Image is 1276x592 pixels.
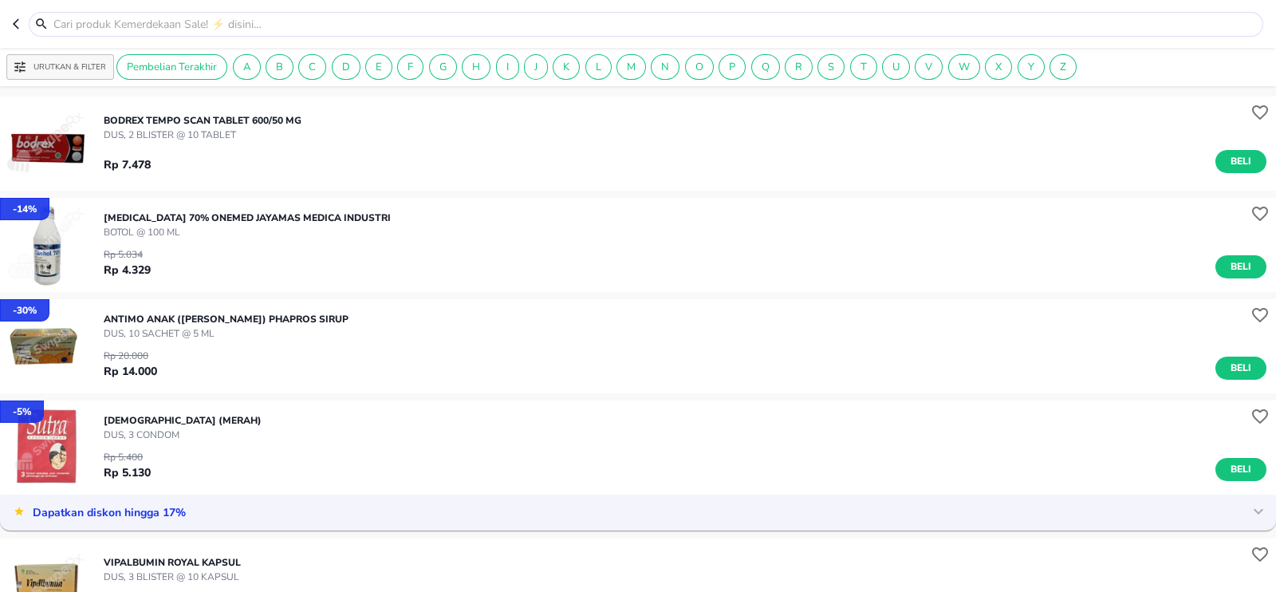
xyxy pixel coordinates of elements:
[429,54,457,80] div: G
[553,54,580,80] div: K
[915,54,943,80] div: V
[882,54,910,80] div: U
[104,211,391,225] p: [MEDICAL_DATA] 70% ONEMED Jayamas Medica Industri
[365,54,392,80] div: E
[25,502,186,521] p: Dapatkan diskon hingga 17%
[751,54,780,80] div: Q
[104,156,151,173] p: Rp 7.478
[13,405,31,419] p: - 5 %
[366,60,392,74] span: E
[104,555,241,570] p: VIPALBUMIN Royal KAPSUL
[719,60,745,74] span: P
[851,60,876,74] span: T
[104,363,157,380] p: Rp 14.000
[1227,259,1254,275] span: Beli
[916,60,942,74] span: V
[13,303,37,318] p: - 30 %
[524,54,548,80] div: J
[104,128,301,142] p: DUS, 2 BLISTER @ 10 TABLET
[33,61,106,73] p: Urutkan & Filter
[52,16,1259,33] input: Cari produk Kemerdekaan Sale! ⚡ disini…
[616,54,646,80] div: M
[463,60,490,74] span: H
[13,202,37,216] p: - 14 %
[553,60,579,74] span: K
[104,349,157,363] p: Rp 20.000
[266,54,293,80] div: B
[651,54,679,80] div: N
[233,54,261,80] div: A
[786,60,812,74] span: R
[686,60,713,74] span: O
[116,54,227,80] div: Pembelian Terakhir
[104,413,262,428] p: [DEMOGRAPHIC_DATA] (MERAH)
[617,60,645,74] span: M
[234,60,260,74] span: A
[817,54,845,80] div: S
[104,312,349,326] p: ANTIMO ANAK ([PERSON_NAME]) Phapros SIRUP
[333,60,360,74] span: D
[883,60,909,74] span: U
[397,54,423,80] div: F
[104,428,262,442] p: DUS, 3 CONDOM
[1215,458,1266,481] button: Beli
[1215,255,1266,278] button: Beli
[1018,54,1045,80] div: Y
[462,54,490,80] div: H
[117,60,226,74] span: Pembelian Terakhir
[1227,153,1254,170] span: Beli
[104,247,151,262] p: Rp 5.034
[332,54,360,80] div: D
[719,54,746,80] div: P
[266,60,293,74] span: B
[685,54,714,80] div: O
[985,54,1012,80] div: X
[948,54,980,80] div: W
[104,326,349,341] p: DUS, 10 SACHET @ 5 ML
[1215,150,1266,173] button: Beli
[1227,461,1254,478] span: Beli
[398,60,423,74] span: F
[986,60,1011,74] span: X
[497,60,518,74] span: I
[104,570,241,584] p: DUS, 3 BLISTER @ 10 KAPSUL
[496,54,519,80] div: I
[652,60,679,74] span: N
[752,60,779,74] span: Q
[104,225,391,239] p: BOTOL @ 100 ML
[818,60,844,74] span: S
[6,54,114,80] button: Urutkan & Filter
[1227,360,1254,377] span: Beli
[949,60,979,74] span: W
[585,54,612,80] div: L
[1050,54,1077,80] div: Z
[298,54,326,80] div: C
[586,60,611,74] span: L
[299,60,325,74] span: C
[104,464,151,481] p: Rp 5.130
[1018,60,1044,74] span: Y
[430,60,456,74] span: G
[850,54,877,80] div: T
[525,60,547,74] span: J
[1050,60,1076,74] span: Z
[104,450,151,464] p: Rp 5.400
[1215,357,1266,380] button: Beli
[785,54,813,80] div: R
[104,262,151,278] p: Rp 4.329
[104,113,301,128] p: BODREX Tempo Scan TABLET 600/50 MG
